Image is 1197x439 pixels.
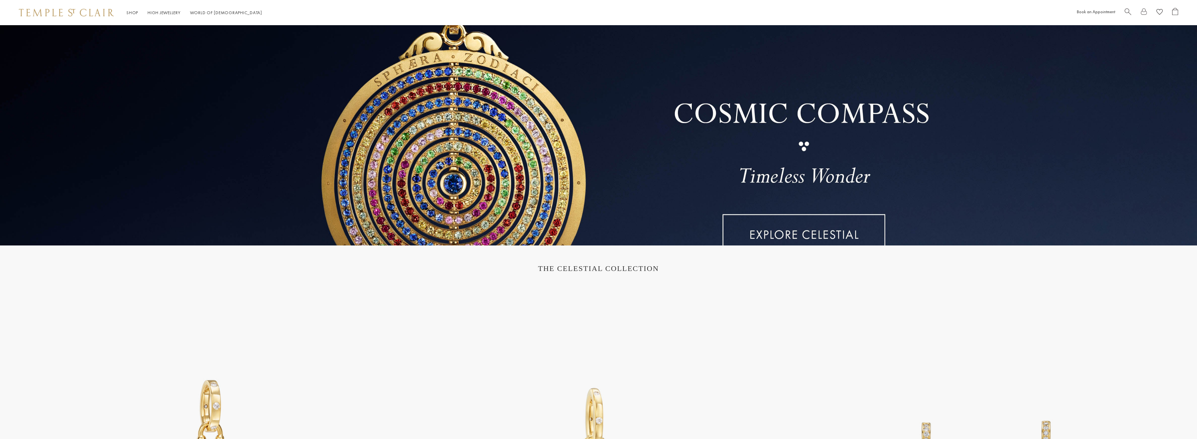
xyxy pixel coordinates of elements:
[148,10,181,15] a: High JewelleryHigh Jewellery
[190,10,262,15] a: World of [DEMOGRAPHIC_DATA]World of [DEMOGRAPHIC_DATA]
[1077,9,1115,14] a: Book an Appointment
[1125,8,1131,18] a: Search
[126,9,262,17] nav: Main navigation
[1166,409,1191,433] iframe: Gorgias live chat messenger
[25,264,1172,273] h1: THE CELESTIAL COLLECTION
[1156,8,1163,18] a: View Wishlist
[1172,8,1178,18] a: Open Shopping Bag
[19,9,114,16] img: Temple St. Clair
[126,10,138,15] a: ShopShop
